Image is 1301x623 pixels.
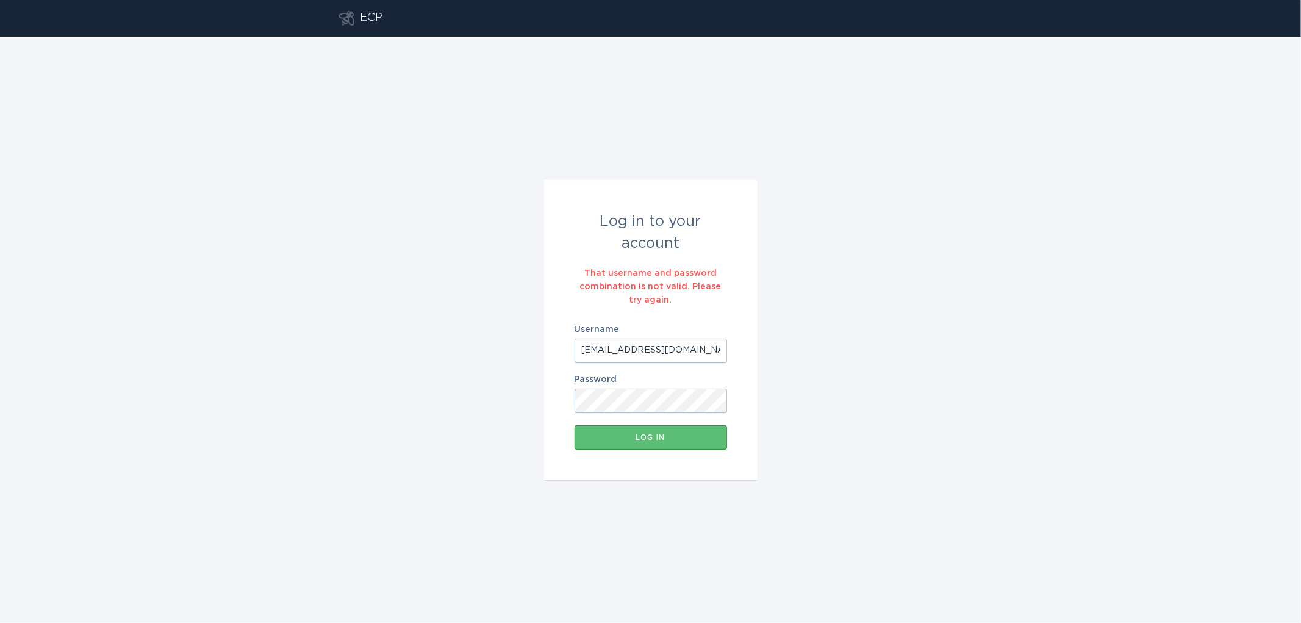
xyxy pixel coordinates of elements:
[360,11,383,26] div: ECP
[575,375,727,384] label: Password
[339,11,354,26] button: Go to dashboard
[575,211,727,254] div: Log in to your account
[581,434,721,441] div: Log in
[575,267,727,307] div: That username and password combination is not valid. Please try again.
[575,325,727,334] label: Username
[575,425,727,450] button: Log in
